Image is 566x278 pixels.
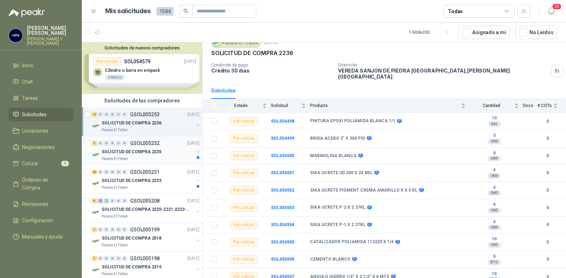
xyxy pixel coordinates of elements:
a: Licitaciones [9,124,73,138]
div: UND [488,190,501,196]
div: 5 [98,198,103,203]
div: 40 [92,170,97,175]
div: 0 [98,170,103,175]
div: 0 [122,170,127,175]
div: 2 [92,141,97,146]
p: Panela El Trébol [102,156,128,162]
p: Panela El Trébol [102,271,128,277]
a: Cotizar9 [9,157,73,170]
p: Panela El Trébol [102,214,128,219]
p: [DATE] [187,111,199,118]
th: Docs [523,99,538,113]
div: 0 [110,227,115,232]
div: Todas [448,7,463,15]
a: Tareas [9,91,73,105]
div: Por cotizar [230,255,258,264]
p: GSOL005253 [130,112,160,117]
div: Solicitudes de tus compradores [82,94,202,107]
button: Solicitudes de nuevos compradores [85,45,199,50]
b: 0 [538,135,557,142]
div: 0 [116,112,121,117]
a: Configuración [9,214,73,227]
span: Solicitudes [22,111,47,118]
div: 0 [104,112,109,117]
div: Por cotizar [230,169,258,177]
a: Negociaciones [9,140,73,154]
h1: Mis solicitudes [105,6,151,16]
div: 0 [122,198,127,203]
p: SOLICITUD DE COMPRA 2233 [102,177,161,184]
span: Chat [22,78,33,86]
div: 0 [98,112,103,117]
div: UND [488,208,501,213]
div: 0 [116,170,121,175]
div: 0 [122,112,127,117]
div: 0 [104,141,109,146]
img: Logo peakr [9,9,45,17]
div: 1 - 50 de 200 [409,27,453,38]
div: 0 [110,141,115,146]
a: SOL054503 [271,205,294,210]
a: SOL054501 [271,170,294,175]
p: SOLICITUD DE COMPRA 2018 [102,235,161,242]
span: Licitaciones [22,127,48,135]
div: Por cotizar [230,221,258,229]
p: GSOL005208 [130,198,160,203]
p: [DATE] [187,255,199,262]
span: Manuales y ayuda [22,233,63,241]
button: Asignado a mi [458,26,510,39]
th: # COTs [538,99,566,113]
b: 3 [470,133,519,139]
p: Condición de pago [211,63,332,68]
button: No Leídos [516,26,557,39]
th: Cantidad [470,99,523,113]
p: GSOL005251 [130,170,160,175]
p: Panela El Trébol [102,242,128,248]
b: SOL054500 [271,153,294,158]
div: 0 [110,256,115,261]
div: UND [488,173,501,179]
div: Por cotizar [230,134,258,143]
b: SOL054506 [271,257,294,262]
div: 6 [92,198,97,203]
b: SIKA UCRETE P-1 X 2.37KL [310,222,365,228]
p: Crédito 30 días [211,68,332,74]
span: Cantidad [470,103,513,108]
img: Company Logo [92,208,100,216]
img: Company Logo [92,266,100,274]
p: Dirección [338,63,548,68]
a: SOL054498 [271,119,294,124]
span: Producto [310,103,460,108]
div: 0 [122,141,127,146]
div: Por cotizar [230,186,258,194]
div: UND [488,242,501,248]
span: Remisiones [22,200,48,208]
b: SIKA UCRETE UD 200 X 24.8KL [310,170,373,176]
img: Company Logo [92,237,100,245]
b: 0 [538,153,557,159]
div: 0 [116,141,121,146]
div: UND [488,156,501,161]
a: SOL054502 [271,188,294,193]
b: 6 [470,254,519,260]
p: SOLICITUD DE COMPRA 2235 [102,149,161,155]
span: Estado [221,103,261,108]
b: 0 [538,221,557,228]
a: SOL054499 [271,136,294,141]
a: 2 0 0 0 0 0 GSOL005252[DATE] Company LogoSOLICITUD DE COMPRA 2235Panela El Trébol [92,139,201,162]
div: 0 [98,141,103,146]
p: [DATE] [187,198,199,204]
a: Manuales y ayuda [9,230,73,244]
div: 0 [116,256,121,261]
div: Por cotizar [230,117,258,125]
p: GSOL005252 [130,141,160,146]
span: Inicio [22,62,33,69]
p: SOLICITUD DE COMPRA 2220-2221-2223-2224 [102,206,190,213]
div: 0 [98,227,103,232]
div: 0 [110,170,115,175]
div: 0 [104,170,109,175]
div: Solicitudes [211,87,236,95]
